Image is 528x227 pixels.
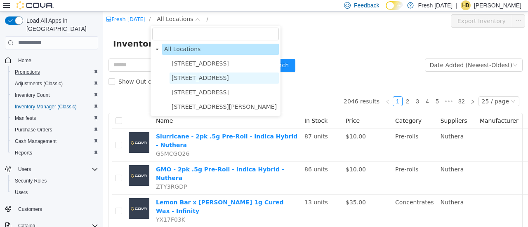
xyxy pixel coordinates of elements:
li: Next Page [365,85,375,95]
span: Home [15,55,98,66]
li: 1 [290,85,299,95]
p: | [456,0,457,10]
span: $10.00 [243,122,263,128]
li: 82 [352,85,365,95]
span: Customers [18,206,42,213]
span: Price [243,106,257,112]
button: Purchase Orders [8,124,101,136]
input: filter select [49,16,176,29]
span: Users [15,189,28,196]
i: icon: left [282,88,287,93]
a: Security Roles [12,176,50,186]
span: Adjustments (Classic) [12,79,98,89]
li: 2 [299,85,309,95]
td: Concentrates [289,183,334,216]
i: icon: caret-down [52,36,56,40]
td: Pre-rolls [289,150,334,183]
input: Dark Mode [386,1,403,10]
span: Inventory Count [15,92,50,98]
span: Suppliers [337,106,364,112]
i: icon: right [367,88,372,93]
span: ZTY3RGDP [53,172,84,178]
td: Pre-rolls [289,117,334,150]
i: icon: shop [3,5,8,10]
span: 2221 N. Belt Highway [66,75,176,87]
span: Nuthera [337,122,361,128]
button: Inventory Count [8,89,101,101]
i: icon: down [408,87,412,93]
span: HB [462,0,469,10]
span: Feedback [354,1,379,9]
u: 13 units [201,187,225,194]
u: 86 units [201,154,225,161]
li: Next 5 Pages [339,85,352,95]
span: / [104,5,105,11]
a: 3 [310,85,319,94]
i: icon: down [410,51,415,57]
div: Date Added (Newest-Oldest) [327,47,409,60]
span: Inventory Count [12,90,98,100]
span: Inventory Manager (Classic) [12,102,98,112]
button: Adjustments (Classic) [8,78,101,89]
button: Users [15,164,34,174]
span: Users [15,164,98,174]
span: / [46,5,47,11]
span: Cash Management [12,136,98,146]
a: Promotions [12,67,43,77]
button: Promotions [8,66,101,78]
span: ••• [339,85,352,95]
button: Inventory Manager (Classic) [8,101,101,112]
img: GMO - 2pk .5g Pre-Roll - Indica Hybrid - Nuthera placeholder [26,154,46,174]
span: Users [12,187,98,197]
span: Security Roles [12,176,98,186]
a: 2 [300,85,309,94]
button: Users [2,164,101,175]
span: [STREET_ADDRESS] [68,49,126,55]
a: Purchase Orders [12,125,56,135]
span: $35.00 [243,187,263,194]
button: Home [2,54,101,66]
span: [STREET_ADDRESS] [68,63,126,70]
a: Lemon Bar x [PERSON_NAME] 1g Cured Wax - Infinity [53,187,181,203]
a: Manifests [12,113,39,123]
span: Promotions [12,67,98,77]
button: Security Roles [8,175,101,187]
span: 1407 Cinnamon Hill Lane [66,61,176,72]
button: icon: ellipsis [409,3,422,16]
span: Purchase Orders [15,126,52,133]
li: 4 [319,85,329,95]
a: Cash Management [12,136,60,146]
span: Customers [15,204,98,214]
a: 82 [353,85,364,94]
span: Manifests [12,113,98,123]
div: 25 / page [379,85,406,94]
span: Purchase Orders [12,125,98,135]
span: Adjustments (Classic) [15,80,63,87]
span: All Locations [59,32,176,43]
span: Nuthera [337,187,361,194]
span: 10915 NW 45 Hwy [66,47,176,58]
li: 2046 results [240,85,276,95]
a: icon: shopFresh [DATE] [3,5,42,11]
i: icon: down [92,5,97,11]
span: Manufacturer [377,106,415,112]
p: [PERSON_NAME] [474,0,521,10]
span: All Locations [54,3,90,12]
button: Export Inventory [348,3,409,16]
div: Harley Bialczyk [461,0,471,10]
img: Slurricane - 2pk .5g Pre-Roll - Indica Hybrid - Nuthera placeholder [26,121,46,141]
span: All Locations [61,34,97,41]
a: Reports [12,148,35,158]
span: Nuthera [337,154,361,161]
span: Category [292,106,318,112]
a: Inventory Count [12,90,53,100]
span: Reports [15,150,32,156]
span: 240 E. Linwood Blvd. [66,90,176,101]
p: Fresh [DATE] [418,0,453,10]
span: Name [53,106,70,112]
button: Cash Management [8,136,101,147]
a: 4 [320,85,329,94]
span: Inventory Manager [10,26,104,39]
